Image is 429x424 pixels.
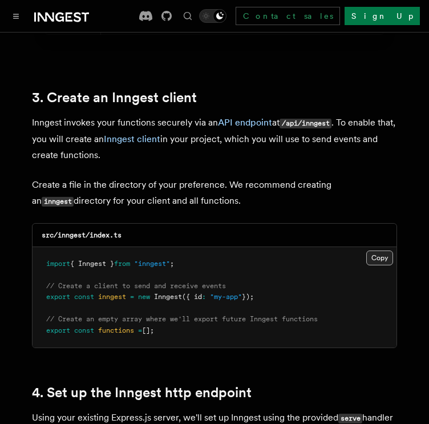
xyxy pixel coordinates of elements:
[32,90,197,106] a: 3. Create an Inngest client
[42,197,74,207] code: inngest
[280,119,331,128] code: /api/inngest
[32,385,252,401] a: 4. Set up the Inngest http endpoint
[70,260,114,268] span: { Inngest }
[134,260,170,268] span: "inngest"
[142,326,154,334] span: [];
[9,9,23,23] button: Toggle navigation
[338,414,362,423] code: serve
[345,7,420,25] a: Sign Up
[32,115,397,163] p: Inngest invokes your functions securely via an at . To enable that, you will create an in your pr...
[182,293,202,301] span: ({ id
[242,293,254,301] span: });
[98,326,134,334] span: functions
[154,293,182,301] span: Inngest
[218,117,272,128] a: API endpoint
[210,293,242,301] span: "my-app"
[46,315,318,323] span: // Create an empty array where we'll export future Inngest functions
[46,282,226,290] span: // Create a client to send and receive events
[199,9,226,23] button: Toggle dark mode
[236,7,340,25] a: Contact sales
[32,177,397,209] p: Create a file in the directory of your preference. We recommend creating an directory for your cl...
[181,9,195,23] button: Find something...
[46,326,70,334] span: export
[202,293,206,301] span: :
[98,293,126,301] span: inngest
[46,293,70,301] span: export
[104,134,160,144] a: Inngest client
[138,293,150,301] span: new
[74,326,94,334] span: const
[114,260,130,268] span: from
[170,260,174,268] span: ;
[46,260,70,268] span: import
[138,326,142,334] span: =
[366,251,393,265] button: Copy
[42,231,122,239] code: src/inngest/index.ts
[130,293,134,301] span: =
[74,293,94,301] span: const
